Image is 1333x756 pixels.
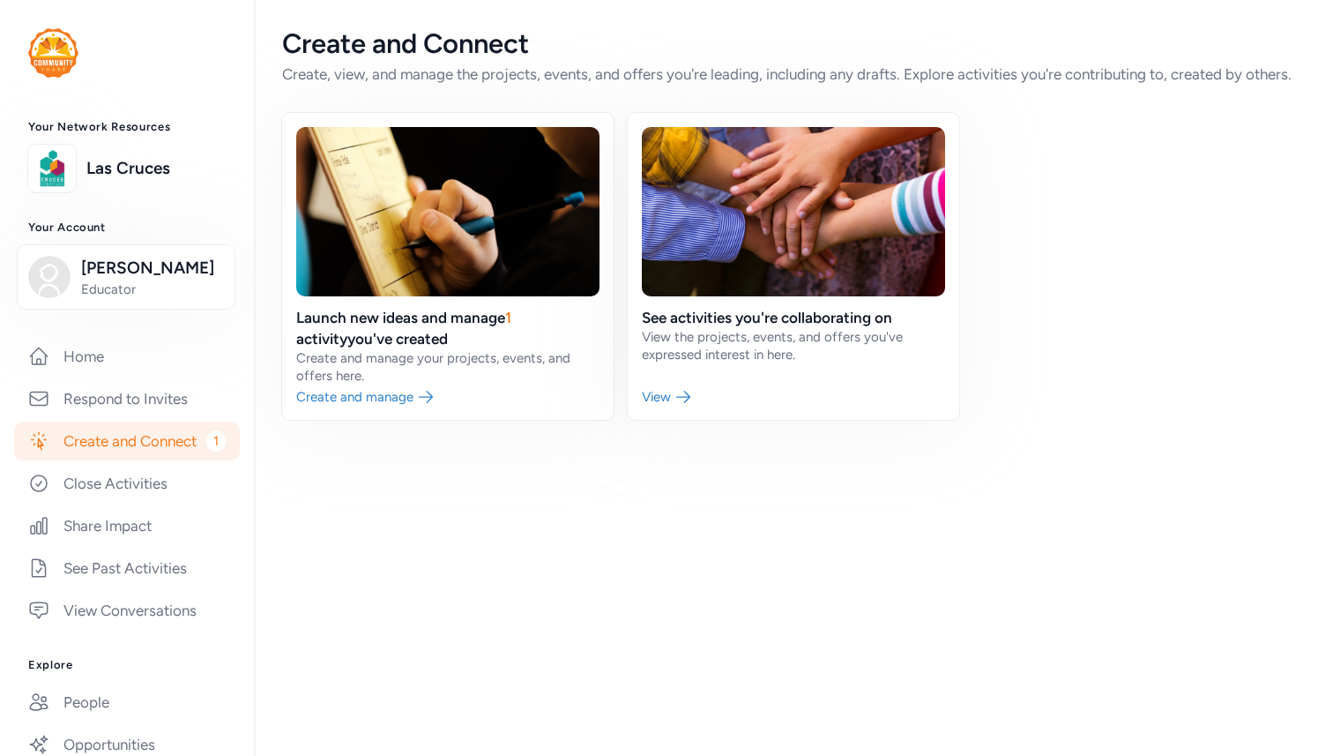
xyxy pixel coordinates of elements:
[14,337,240,376] a: Home
[14,683,240,722] a: People
[14,506,240,545] a: Share Impact
[282,64,1305,85] div: Create, view, and manage the projects, events, and offers you're leading, including any drafts. E...
[28,28,78,78] img: logo
[14,591,240,630] a: View Conversations
[33,149,71,188] img: logo
[81,281,224,298] span: Educator
[28,658,226,672] h3: Explore
[28,221,226,235] h3: Your Account
[86,156,226,181] a: Las Cruces
[14,464,240,503] a: Close Activities
[14,379,240,418] a: Respond to Invites
[28,120,226,134] h3: Your Network Resources
[282,28,1305,60] div: Create and Connect
[14,549,240,588] a: See Past Activities
[206,430,226,452] span: 1
[81,256,224,281] span: [PERSON_NAME]
[14,422,240,460] a: Create and Connect1
[17,244,235,310] button: [PERSON_NAME]Educator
